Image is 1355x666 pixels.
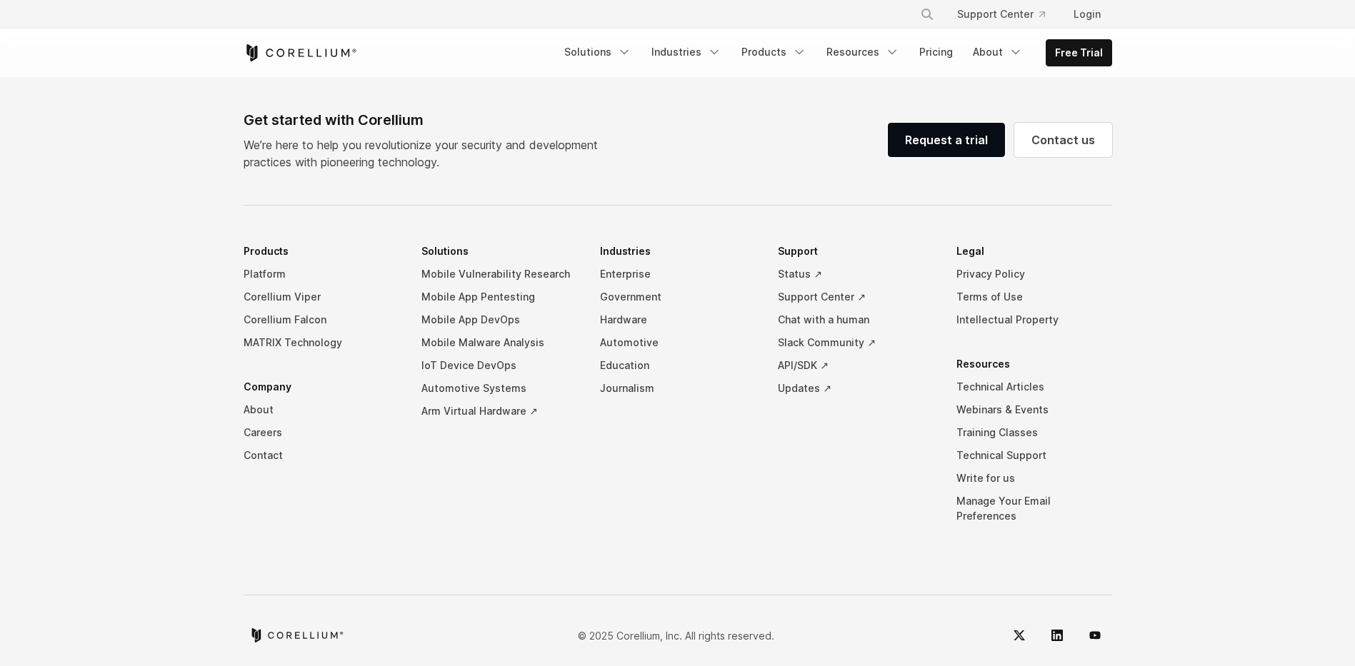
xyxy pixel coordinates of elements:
a: Technical Articles [956,375,1112,398]
a: Mobile App Pentesting [421,286,577,308]
a: Arm Virtual Hardware ↗ [421,400,577,423]
div: Navigation Menu [903,1,1112,27]
a: Resources [818,39,908,65]
a: Corellium Viper [244,286,399,308]
a: Pricing [911,39,961,65]
a: Manage Your Email Preferences [956,490,1112,528]
a: Updates ↗ [778,377,934,400]
a: Training Classes [956,421,1112,444]
a: IoT Device DevOps [421,354,577,377]
a: Free Trial [1046,40,1111,66]
a: Government [600,286,756,308]
a: Mobile App DevOps [421,308,577,331]
div: Get started with Corellium [244,109,609,131]
a: Automotive Systems [421,377,577,400]
a: Mobile Vulnerability Research [421,263,577,286]
a: Status ↗ [778,263,934,286]
a: About [964,39,1031,65]
a: API/SDK ↗ [778,354,934,377]
a: LinkedIn [1040,618,1074,652]
p: © 2025 Corellium, Inc. All rights reserved. [578,628,774,643]
a: Chat with a human [778,308,934,331]
a: Contact [244,444,399,467]
a: Mobile Malware Analysis [421,331,577,354]
a: Corellium Home [244,44,357,61]
a: Products [733,39,815,65]
a: Write for us [956,467,1112,490]
a: Slack Community ↗ [778,331,934,354]
a: Support Center [946,1,1056,27]
div: Navigation Menu [244,240,1112,549]
a: Enterprise [600,263,756,286]
a: Careers [244,421,399,444]
a: Technical Support [956,444,1112,467]
a: YouTube [1078,618,1112,652]
a: Solutions [556,39,640,65]
a: Industries [643,39,730,65]
a: Intellectual Property [956,308,1112,331]
p: We’re here to help you revolutionize your security and development practices with pioneering tech... [244,136,609,171]
a: Terms of Use [956,286,1112,308]
a: Request a trial [888,123,1005,157]
a: Education [600,354,756,377]
button: Search [914,1,940,27]
a: Webinars & Events [956,398,1112,421]
a: Support Center ↗ [778,286,934,308]
a: About [244,398,399,421]
a: Corellium home [249,628,344,642]
a: Contact us [1014,123,1112,157]
a: Platform [244,263,399,286]
a: Twitter [1002,618,1036,652]
div: Navigation Menu [556,39,1112,66]
a: Automotive [600,331,756,354]
a: Journalism [600,377,756,400]
a: Privacy Policy [956,263,1112,286]
a: MATRIX Technology [244,331,399,354]
a: Hardware [600,308,756,331]
a: Login [1062,1,1112,27]
a: Corellium Falcon [244,308,399,331]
